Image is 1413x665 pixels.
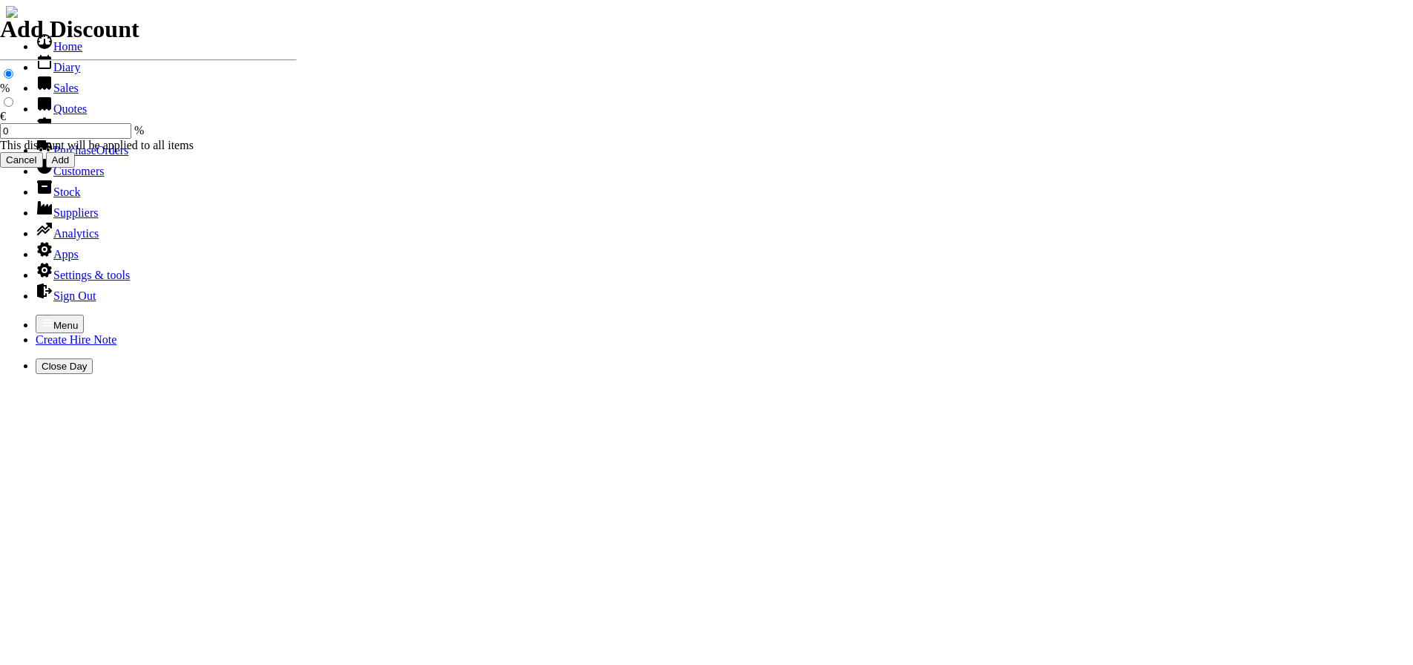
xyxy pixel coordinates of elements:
a: Settings & tools [36,269,130,281]
span: % [134,124,144,137]
input: € [4,97,13,107]
a: Stock [36,186,80,198]
a: Analytics [36,227,99,240]
a: Create Hire Note [36,333,116,346]
a: Suppliers [36,206,98,219]
li: Suppliers [36,199,1407,220]
a: Sign Out [36,289,96,302]
button: Close Day [36,358,93,374]
li: Stock [36,178,1407,199]
li: Hire Notes [36,116,1407,137]
input: % [4,69,13,79]
input: Add [46,152,76,168]
li: Sales [36,74,1407,95]
a: Apps [36,248,79,261]
a: Customers [36,165,104,177]
button: Menu [36,315,84,333]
